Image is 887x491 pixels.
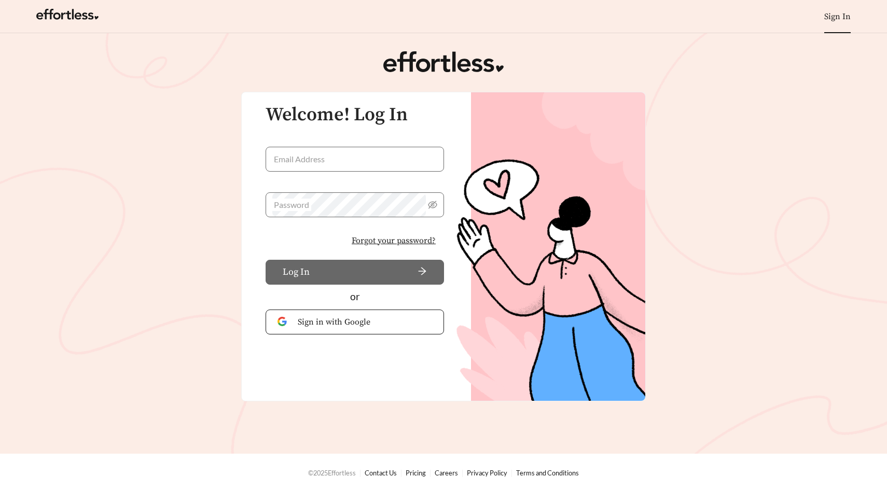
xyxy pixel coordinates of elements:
[435,469,458,477] a: Careers
[308,469,356,477] span: © 2025 Effortless
[365,469,397,477] a: Contact Us
[406,469,426,477] a: Pricing
[298,316,432,328] span: Sign in with Google
[266,289,444,304] div: or
[824,11,851,22] a: Sign In
[516,469,579,477] a: Terms and Conditions
[266,260,444,285] button: Log Inarrow-right
[467,469,507,477] a: Privacy Policy
[428,200,437,209] span: eye-invisible
[343,230,444,251] button: Forgot your password?
[266,105,444,125] h3: Welcome! Log In
[352,234,436,247] span: Forgot your password?
[266,310,444,334] button: Sign in with Google
[278,317,289,327] img: Google Authentication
